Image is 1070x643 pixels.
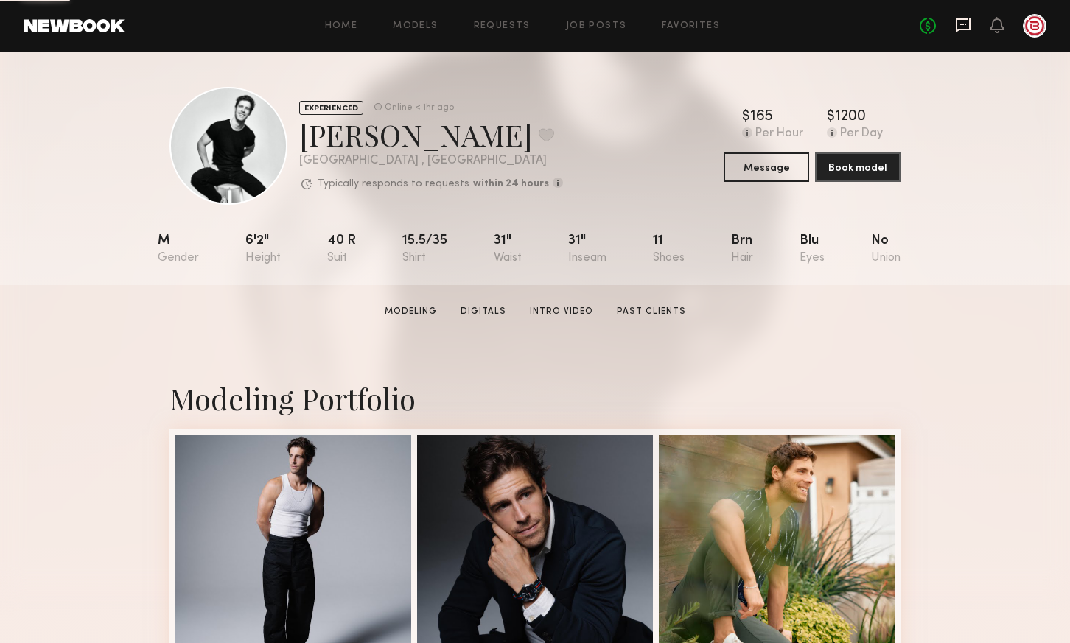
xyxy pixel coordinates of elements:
a: Job Posts [566,21,627,31]
div: Brn [731,234,753,264]
a: Digitals [455,305,512,318]
a: Past Clients [611,305,692,318]
div: 31" [494,234,522,264]
a: Intro Video [524,305,599,318]
div: 15.5/35 [402,234,447,264]
div: [PERSON_NAME] [299,115,563,154]
div: 31" [568,234,606,264]
div: M [158,234,199,264]
div: 165 [750,110,773,124]
div: $ [742,110,750,124]
div: 11 [653,234,685,264]
div: Modeling Portfolio [169,379,901,418]
div: No [871,234,901,264]
div: Online < 1hr ago [385,103,454,113]
p: Typically responds to requests [318,179,469,189]
div: $ [827,110,835,124]
div: EXPERIENCED [299,101,363,115]
div: Blu [800,234,825,264]
a: Requests [474,21,531,31]
div: 6'2" [245,234,281,264]
button: Message [724,152,809,182]
a: Models [393,21,438,31]
button: Book model [815,152,901,182]
div: Per Day [840,127,883,141]
a: Home [325,21,358,31]
div: [GEOGRAPHIC_DATA] , [GEOGRAPHIC_DATA] [299,155,563,167]
div: 1200 [835,110,866,124]
a: Modeling [379,305,443,318]
a: Favorites [662,21,720,31]
div: Per Hour [755,127,803,141]
b: within 24 hours [473,179,549,189]
div: 40 r [327,234,356,264]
